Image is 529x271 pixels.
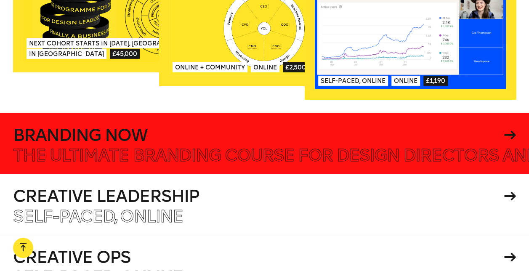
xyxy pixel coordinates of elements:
h4: Creative Leadership [13,188,501,205]
span: Online [391,76,420,86]
span: Self-paced, Online [13,206,183,226]
h4: Creative Ops [13,249,501,266]
span: £2,500 [283,62,308,72]
span: Online + Community [173,62,247,72]
span: Online [251,62,279,72]
span: Next Cohort Starts in [DATE], [GEOGRAPHIC_DATA] & [US_STATE] [27,38,242,48]
span: £1,190 [423,76,448,86]
span: Self-paced, Online [318,76,388,86]
span: In [GEOGRAPHIC_DATA] [27,49,106,59]
h4: Branding Now [13,127,501,143]
span: £45,000 [110,49,140,59]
